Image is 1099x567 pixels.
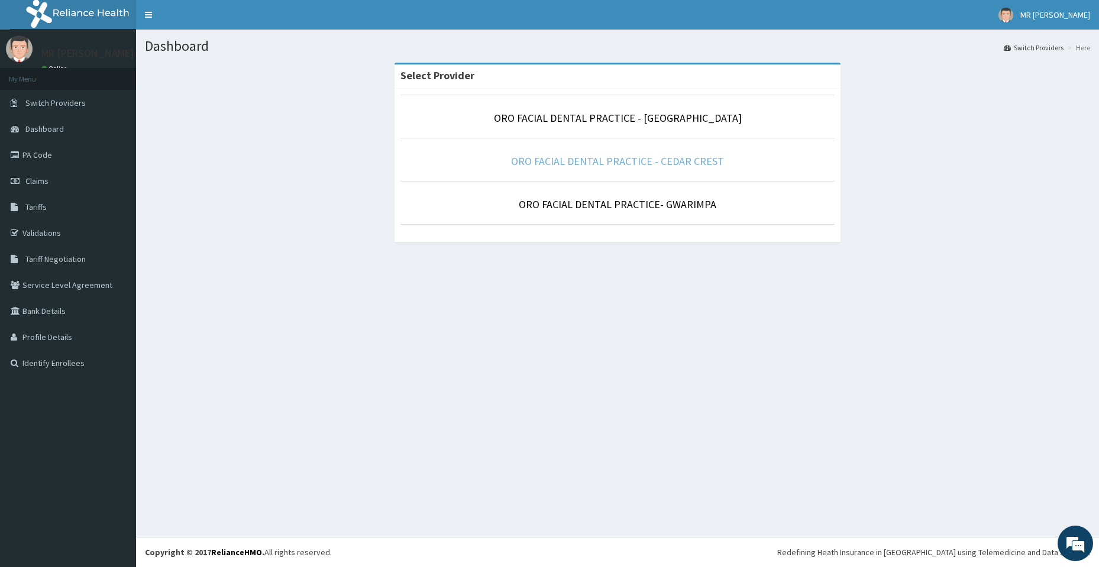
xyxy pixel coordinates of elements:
p: MR [PERSON_NAME] [41,48,134,59]
span: Tariffs [25,202,47,212]
a: RelianceHMO [211,547,262,558]
footer: All rights reserved. [136,537,1099,567]
img: User Image [6,35,33,62]
div: Chat with us now [62,66,199,82]
strong: Copyright © 2017 . [145,547,264,558]
span: MR [PERSON_NAME] [1020,9,1090,20]
textarea: Type your message and hit 'Enter' [6,323,225,364]
span: Switch Providers [25,98,86,108]
a: ORO FACIAL DENTAL PRACTICE - [GEOGRAPHIC_DATA] [494,111,742,125]
span: We're online! [69,149,163,268]
strong: Select Provider [400,69,474,82]
img: User Image [998,8,1013,22]
a: Online [41,64,70,73]
a: Switch Providers [1004,43,1064,53]
div: Minimize live chat window [194,6,222,34]
a: ORO FACIAL DENTAL PRACTICE - CEDAR CREST [511,154,724,168]
div: Redefining Heath Insurance in [GEOGRAPHIC_DATA] using Telemedicine and Data Science! [777,546,1090,558]
a: ORO FACIAL DENTAL PRACTICE- GWARIMPA [519,197,716,211]
span: Tariff Negotiation [25,254,86,264]
span: Dashboard [25,124,64,134]
img: d_794563401_company_1708531726252_794563401 [22,59,48,89]
li: Here [1065,43,1090,53]
span: Claims [25,176,49,186]
h1: Dashboard [145,38,1090,54]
